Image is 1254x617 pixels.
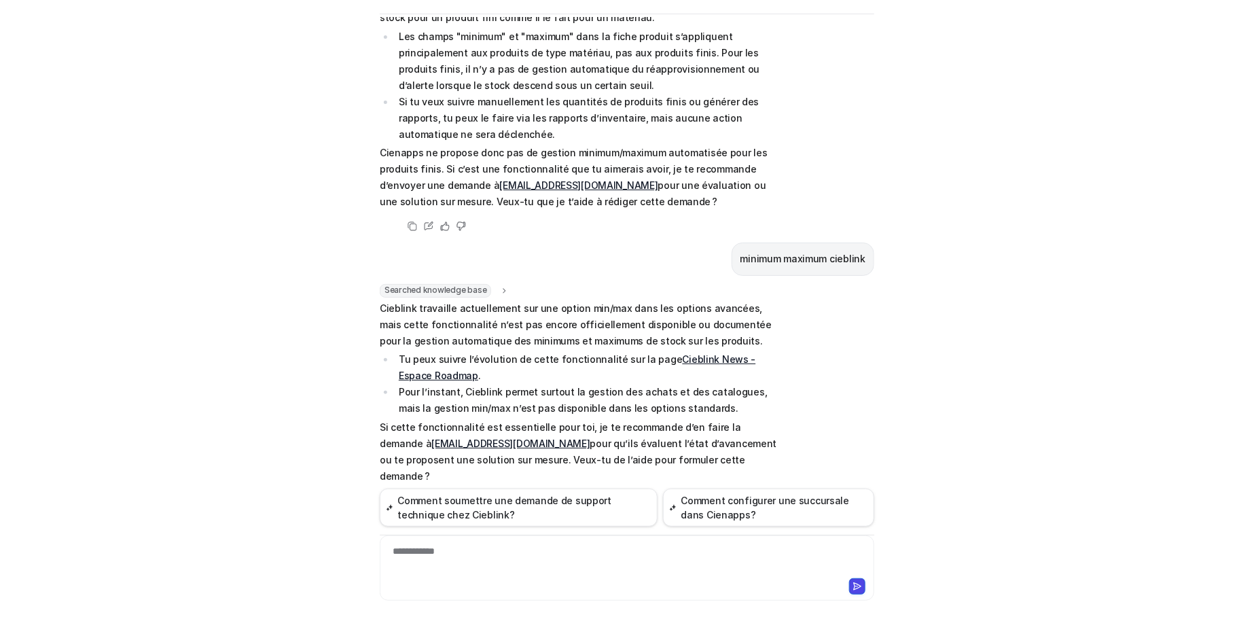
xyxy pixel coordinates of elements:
a: [EMAIL_ADDRESS][DOMAIN_NAME] [431,438,590,449]
li: Pour l’instant, Cieblink permet surtout la gestion des achats et des catalogues, mais la gestion ... [395,384,777,417]
p: Cieblink travaille actuellement sur une option min/max dans les options avancées, mais cette fonc... [380,300,777,349]
li: Tu peux suivre l’évolution de cette fonctionnalité sur la page . [395,351,777,384]
a: [EMAIL_ADDRESS][DOMAIN_NAME] [500,179,658,191]
button: Comment soumettre une demande de support technique chez Cieblink? [380,489,658,527]
button: Comment configurer une succursale dans Cienapps? [663,489,874,527]
li: Les champs "minimum" et "maximum" dans la fiche produit s’appliquent principalement aux produits ... [395,29,777,94]
p: minimum maximum cieblink [740,251,865,267]
li: Si tu veux suivre manuellement les quantités de produits finis ou générer des rapports, tu peux l... [395,94,777,143]
p: Cienapps ne propose donc pas de gestion minimum/maximum automatisée pour les produits finis. Si c... [380,145,777,210]
p: Si cette fonctionnalité est essentielle pour toi, je te recommande d’en faire la demande à pour q... [380,419,777,484]
span: Searched knowledge base [380,284,491,298]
